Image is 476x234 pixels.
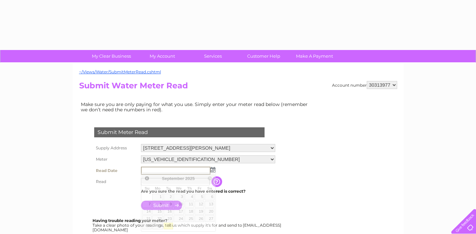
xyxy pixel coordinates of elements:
span: Prev [144,176,150,181]
th: Read [93,176,139,187]
th: Read Date [93,165,139,176]
a: 28 [142,223,152,229]
a: 6 [205,194,214,200]
a: 20 [205,208,214,215]
span: Tuesday [166,186,170,190]
span: Sunday [145,186,150,190]
a: 8 [152,201,163,208]
a: 21 [142,215,152,222]
span: Monday [155,186,161,190]
div: Account number [332,81,397,89]
a: 30 [164,223,173,229]
a: 13 [205,201,214,208]
a: 15 [152,208,163,215]
span: Thursday [187,186,192,190]
a: Make A Payment [287,50,342,62]
a: 25 [185,215,194,222]
img: ... [210,167,215,172]
a: 29 [152,223,163,229]
a: My Clear Business [84,50,139,62]
span: 2025 [185,176,194,181]
a: 22 [152,215,163,222]
h2: Submit Water Meter Read [79,81,397,94]
a: 1 [152,194,163,200]
a: Services [185,50,241,62]
td: Make sure you are only paying for what you use. Simply enter your meter read below (remember we d... [79,100,313,114]
div: Submit Meter Read [94,127,265,137]
a: 18 [185,208,194,215]
div: Take a clear photo of your readings, tell us which supply it's for and send to [EMAIL_ADDRESS][DO... [93,218,282,232]
a: 11 [185,201,194,208]
input: Information [211,176,223,187]
b: Having trouble reading your meter? [93,218,167,223]
a: 5 [195,194,204,200]
a: 17 [174,208,184,215]
a: 4 [185,194,194,200]
a: 7 [142,201,152,208]
a: 19 [195,208,204,215]
a: My Account [135,50,190,62]
td: Are you sure the read you have entered is correct? [139,187,277,196]
span: Friday [198,186,202,190]
a: 24 [174,215,184,222]
a: 10 [174,201,184,208]
a: 9 [164,201,173,208]
span: Wednesday [176,186,182,190]
th: Meter [93,154,139,165]
a: 16 [164,208,173,215]
th: Supply Address [93,142,139,154]
a: 12 [195,201,204,208]
span: September [162,176,184,181]
a: ~/Views/Water/SubmitMeterRead.cshtml [79,69,161,74]
a: Customer Help [236,50,291,62]
a: Prev [143,174,151,182]
a: 14 [142,208,152,215]
a: 27 [205,215,214,222]
a: 3 [174,194,184,200]
a: 23 [164,215,173,222]
span: Saturday [207,186,212,190]
a: 26 [195,215,204,222]
a: 2 [164,194,173,200]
